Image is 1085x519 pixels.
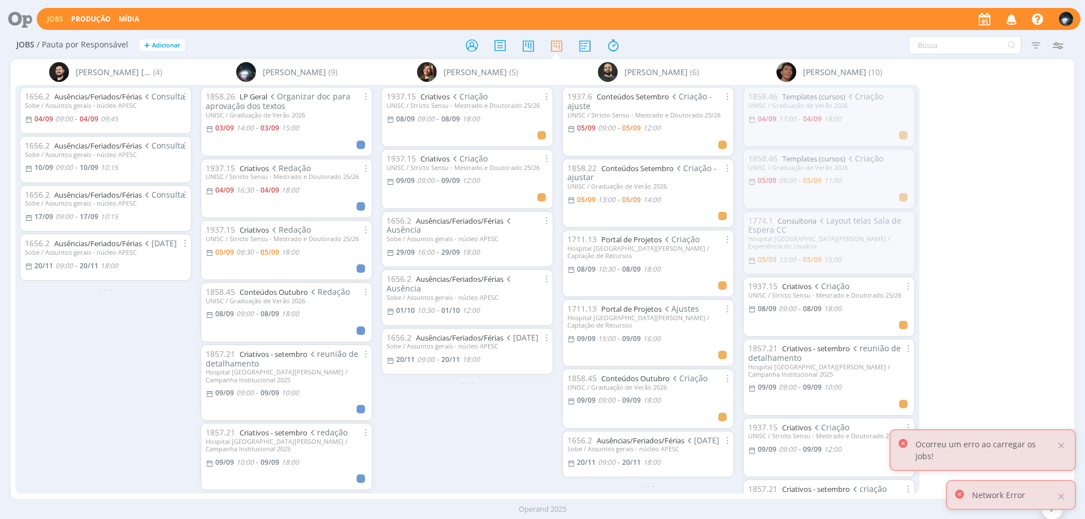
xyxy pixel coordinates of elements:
: 05/09 [261,247,279,257]
: - [256,311,258,317]
span: criação [850,483,887,494]
: 09:00 [417,176,435,185]
: 10:00 [236,457,254,467]
: 05/09 [577,195,596,204]
span: Criação [670,373,708,383]
: 11:00 [824,176,841,185]
a: Consultoria [778,216,817,226]
span: redação [307,427,348,438]
div: UNISC / Graduação de Verão 2026 [748,102,910,109]
span: (10) [869,66,882,78]
span: 1656.2 [567,435,592,446]
: 13:00 [779,255,796,264]
: - [256,187,258,194]
span: [PERSON_NAME] [444,66,507,78]
: - [618,197,620,203]
: 05/09 [758,255,776,264]
a: Templates (cursos) [782,154,845,164]
span: Consulta [142,91,185,102]
span: [DATE] [684,435,719,446]
: 08/09 [803,304,822,313]
div: - - - [377,377,558,389]
: 09/09 [215,388,234,398]
: 12:00 [462,306,480,315]
: 09:00 [417,355,435,364]
a: Criativos [240,163,269,173]
a: Criativos [782,422,811,433]
: 18:00 [643,264,661,274]
span: 1711.13 [567,303,597,314]
span: 1937.15 [748,281,778,291]
a: Produção [71,14,111,24]
: 09:00 [598,123,615,133]
: 10/09 [34,163,53,172]
div: Sobe / Assuntos gerais - núcleo APESC [387,294,548,301]
span: (5) [509,66,518,78]
div: Sobe / Assuntos gerais - núcleo APESC [25,102,186,109]
span: reunião de detalhamento [748,343,901,363]
: - [798,384,801,391]
a: Templates (cursos) [782,91,845,102]
span: 1711.13 [567,234,597,245]
: 09:00 [417,114,435,124]
: 13:00 [598,195,615,204]
: 05/09 [758,176,776,185]
span: Redação [269,224,311,235]
span: + [144,40,150,51]
: - [798,446,801,453]
: 20/11 [80,261,98,271]
: 03/09 [215,123,234,133]
span: Layout telas Sala de Espera CC [748,215,901,235]
: - [437,249,439,256]
: - [618,266,620,273]
a: Ausências/Feriados/Férias [416,333,504,343]
: 20/11 [34,261,53,271]
a: Conteúdos Setembro [597,91,669,102]
button: +Adicionar [140,40,185,51]
: 09:00 [779,304,796,313]
: 08/09 [577,264,596,274]
: 17/09 [34,212,53,221]
div: Hospital [GEOGRAPHIC_DATA][PERSON_NAME] / Captação de Recursos [567,314,729,329]
span: 1656.2 [25,140,50,151]
a: Portal de Projetos [601,234,662,245]
a: Portal de Projetos [601,304,662,314]
: - [75,263,77,269]
span: Criação [845,91,883,102]
: 10:15 [101,163,118,172]
: 12:00 [643,123,661,133]
a: Ausências/Feriados/Férias [54,238,142,248]
: 18:00 [824,304,841,313]
span: Ausência [387,215,513,235]
span: / Pauta por Responsável [37,40,128,50]
div: - - - [558,479,739,491]
span: Redação [308,286,350,297]
span: 1937.15 [387,153,416,164]
: - [75,164,77,171]
a: Jobs [47,14,63,24]
: 09/09 [577,395,596,405]
a: Ausências/Feriados/Férias [597,435,684,446]
: 18:00 [462,114,480,124]
: 09/09 [215,457,234,467]
span: Consulta [142,140,185,151]
: 09/09 [261,388,279,398]
: 09:00 [55,261,73,271]
: 04/09 [34,114,53,124]
: 09/09 [577,334,596,343]
img: B [49,62,69,82]
div: UNISC / Graduação de Verão 2026 [206,297,367,304]
div: UNISC / Graduação de Verão 2026 [206,111,367,119]
: 01/10 [441,306,460,315]
div: - - - [15,283,196,295]
: 18:00 [281,185,299,195]
span: 1858.46 [748,153,778,164]
: - [618,125,620,132]
span: 1937.15 [387,91,416,102]
: 09/09 [803,382,822,392]
div: UNISC / Stricto Sensu - Mestrado e Doutorado 25/26 [748,291,910,299]
: 12:00 [462,176,480,185]
: 04/09 [803,114,822,124]
: 09:00 [598,395,615,405]
: - [437,356,439,363]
